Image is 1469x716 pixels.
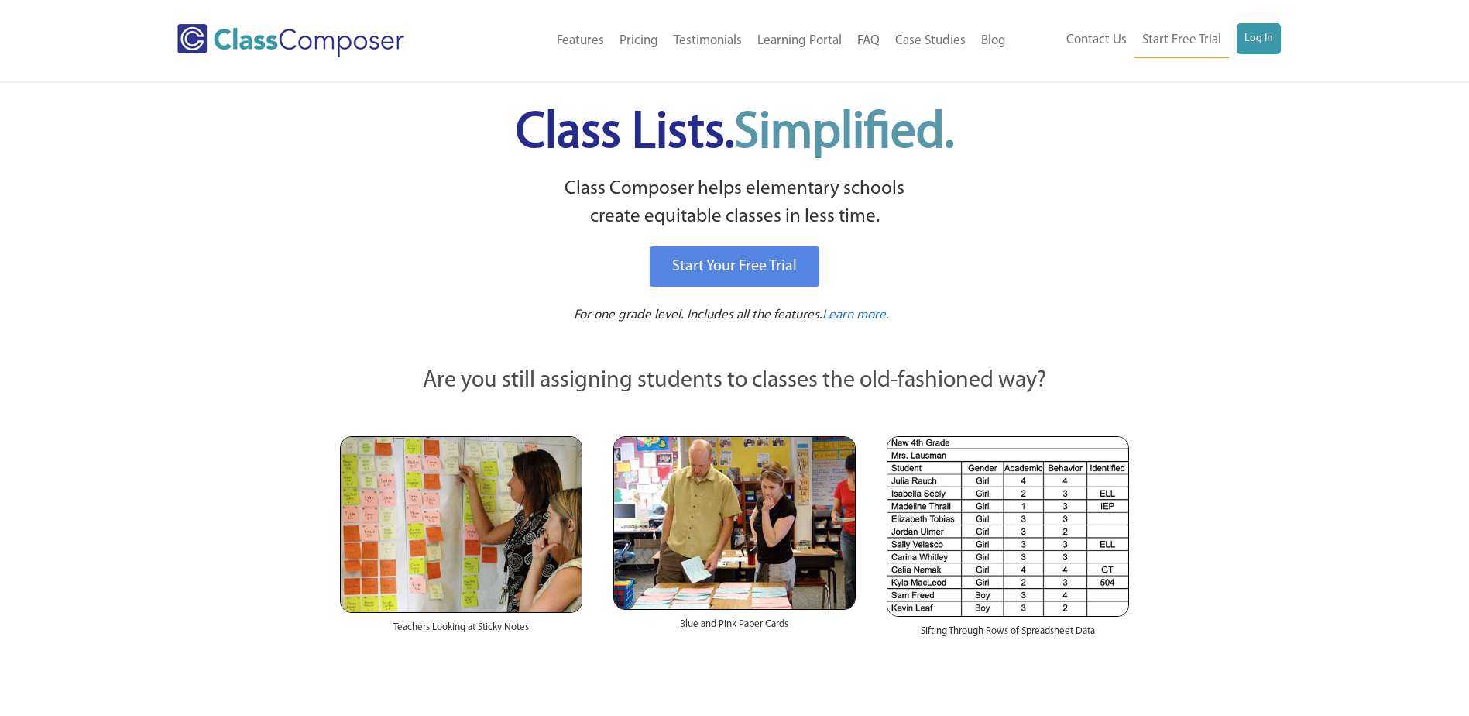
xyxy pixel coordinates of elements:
a: FAQ [849,24,887,58]
a: Start Your Free Trial [650,246,819,287]
a: Pricing [612,24,666,58]
span: Class Lists. [516,108,954,159]
span: Start Your Free Trial [672,259,797,274]
div: Blue and Pink Paper Cards [613,610,856,647]
img: Spreadsheets [887,436,1129,617]
img: Blue and Pink Paper Cards [613,436,856,609]
a: Contact Us [1059,23,1134,57]
img: Teachers Looking at Sticky Notes [340,436,582,613]
a: Start Free Trial [1134,23,1229,58]
a: Learn more. [822,306,889,325]
img: Class Composer [177,24,404,57]
div: Teachers Looking at Sticky Notes [340,613,582,650]
div: Sifting Through Rows of Spreadsheet Data [887,617,1129,654]
nav: Header Menu [468,24,1014,58]
a: Learning Portal [750,24,849,58]
a: Blog [973,24,1014,58]
a: Testimonials [666,24,750,58]
nav: Header Menu [1014,23,1281,58]
span: Learn more. [822,308,889,322]
a: Features [549,24,612,58]
p: Class Composer helps elementary schools create equitable classes in less time. [338,175,1132,232]
span: Simplified. [734,108,954,159]
a: Log In [1237,23,1281,54]
a: Case Studies [887,24,973,58]
p: Are you still assigning students to classes the old-fashioned way? [340,364,1130,398]
span: For one grade level. Includes all the features. [574,308,822,322]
